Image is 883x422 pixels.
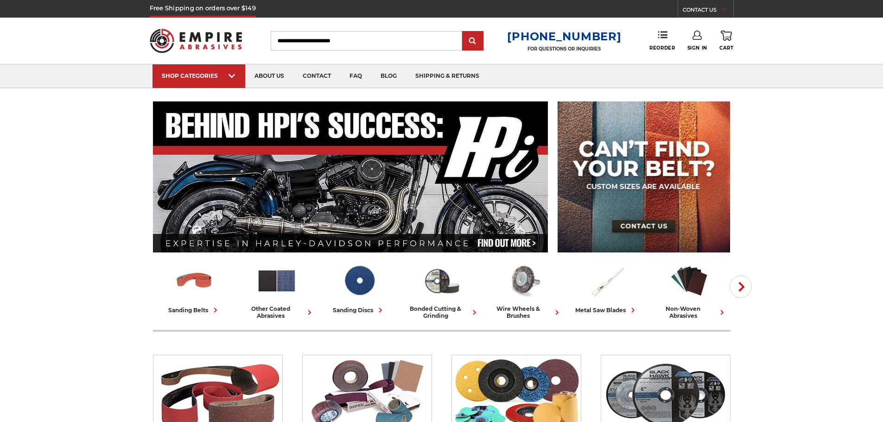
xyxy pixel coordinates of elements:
span: Sign In [687,45,707,51]
a: metal saw blades [569,261,644,315]
a: sanding discs [322,261,397,315]
img: Sanding Belts [174,261,215,301]
a: sanding belts [157,261,232,315]
img: Sanding Discs [339,261,380,301]
a: faq [340,64,371,88]
div: SHOP CATEGORIES [162,72,236,79]
a: [PHONE_NUMBER] [507,30,621,43]
a: shipping & returns [406,64,489,88]
div: sanding discs [333,305,385,315]
div: metal saw blades [575,305,638,315]
a: Cart [719,31,733,51]
button: Next [730,276,752,298]
a: bonded cutting & grinding [404,261,479,319]
img: Banner for an interview featuring Horsepower Inc who makes Harley performance upgrades featured o... [153,101,548,252]
a: CONTACT US [683,5,733,18]
p: FOR QUESTIONS OR INQUIRIES [507,46,621,52]
span: Cart [719,45,733,51]
div: other coated abrasives [239,305,314,319]
img: Other Coated Abrasives [256,261,297,301]
div: non-woven abrasives [652,305,727,319]
a: about us [245,64,293,88]
a: wire wheels & brushes [487,261,562,319]
a: contact [293,64,340,88]
a: non-woven abrasives [652,261,727,319]
a: other coated abrasives [239,261,314,319]
img: promo banner for custom belts. [558,101,730,252]
div: wire wheels & brushes [487,305,562,319]
div: bonded cutting & grinding [404,305,479,319]
img: Non-woven Abrasives [669,261,710,301]
img: Metal Saw Blades [586,261,627,301]
img: Bonded Cutting & Grinding [421,261,462,301]
img: Wire Wheels & Brushes [504,261,545,301]
img: Empire Abrasives [150,23,242,59]
a: blog [371,64,406,88]
a: Reorder [649,31,675,50]
span: Reorder [649,45,675,51]
div: sanding belts [168,305,220,315]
